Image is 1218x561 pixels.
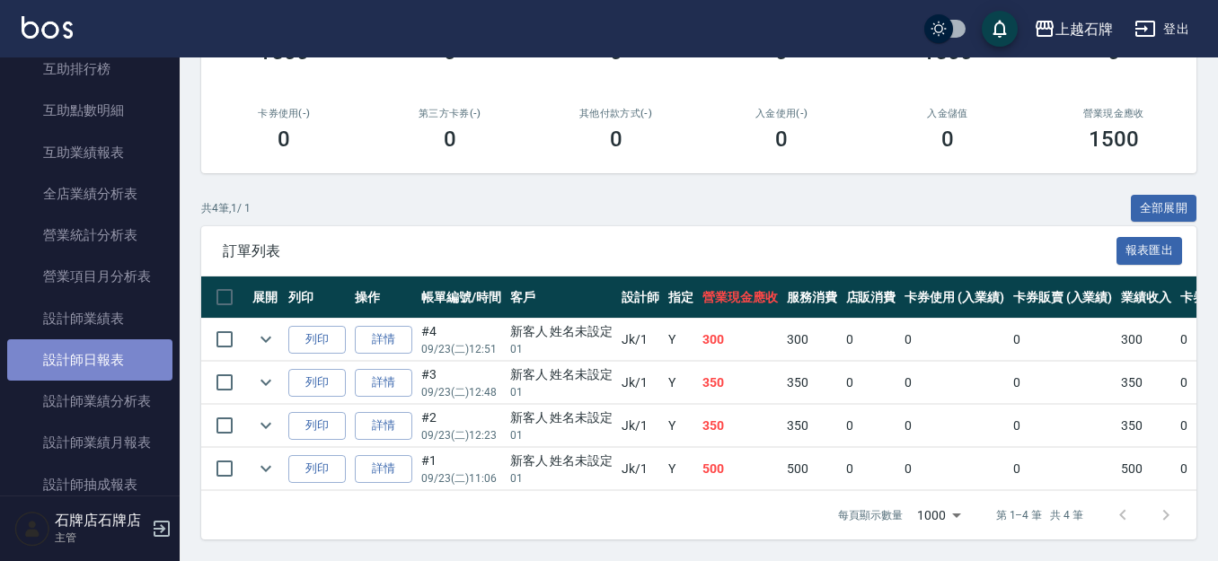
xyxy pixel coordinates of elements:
td: 350 [1116,362,1176,404]
th: 設計師 [617,276,664,319]
p: 01 [510,470,613,486]
td: Jk /1 [617,319,664,361]
td: #1 [417,448,506,490]
div: 新客人 姓名未設定 [510,365,613,384]
h2: 第三方卡券(-) [389,108,512,119]
div: 1000 [910,491,967,539]
td: 300 [698,319,782,361]
td: 350 [782,405,842,447]
th: 展開 [248,276,284,319]
a: 設計師業績表 [7,298,172,339]
a: 營業統計分析表 [7,215,172,256]
a: 互助排行榜 [7,48,172,90]
td: 0 [1009,362,1117,404]
div: 新客人 姓名未設定 [510,451,613,470]
th: 業績收入 [1116,276,1176,319]
td: 300 [1116,319,1176,361]
div: 新客人 姓名未設定 [510,322,613,341]
button: expand row [252,455,279,482]
th: 店販消費 [842,276,901,319]
span: 訂單列表 [223,242,1116,260]
a: 設計師抽成報表 [7,464,172,505]
button: expand row [252,412,279,439]
a: 全店業績分析表 [7,173,172,215]
td: #2 [417,405,506,447]
td: 300 [782,319,842,361]
a: 設計師業績月報表 [7,422,172,463]
p: 01 [510,427,613,443]
a: 設計師日報表 [7,339,172,381]
h2: 入金儲值 [887,108,1010,119]
td: Y [664,448,698,490]
a: 互助業績報表 [7,132,172,173]
td: 0 [1009,405,1117,447]
p: 09/23 (二) 12:23 [421,427,501,443]
p: 01 [510,341,613,357]
th: 卡券使用 (入業績) [900,276,1009,319]
td: 350 [782,362,842,404]
td: 0 [842,405,901,447]
td: 0 [900,448,1009,490]
th: 列印 [284,276,350,319]
td: Jk /1 [617,405,664,447]
button: 列印 [288,326,346,354]
td: 0 [1009,319,1117,361]
td: 500 [698,448,782,490]
button: 上越石牌 [1027,11,1120,48]
a: 詳情 [355,369,412,397]
td: 0 [900,319,1009,361]
h3: 0 [775,127,788,152]
p: 主管 [55,530,146,546]
p: 每頁顯示數量 [838,507,903,523]
p: 01 [510,384,613,400]
p: 09/23 (二) 12:51 [421,341,501,357]
h3: 0 [610,127,622,152]
img: Person [14,511,50,547]
div: 新客人 姓名未設定 [510,408,613,427]
h5: 石牌店石牌店 [55,512,146,530]
th: 客戶 [506,276,618,319]
a: 報表匯出 [1116,241,1183,259]
td: 0 [842,362,901,404]
td: 350 [1116,405,1176,447]
td: Y [664,405,698,447]
a: 互助點數明細 [7,90,172,131]
h3: 0 [278,127,290,152]
button: expand row [252,369,279,396]
a: 設計師業績分析表 [7,381,172,422]
button: save [982,11,1018,47]
td: 500 [1116,448,1176,490]
p: 09/23 (二) 11:06 [421,470,501,486]
button: 全部展開 [1131,195,1197,223]
button: 登出 [1127,13,1196,46]
a: 營業項目月分析表 [7,256,172,297]
td: Jk /1 [617,448,664,490]
a: 詳情 [355,412,412,440]
td: Y [664,362,698,404]
td: 0 [900,362,1009,404]
td: #4 [417,319,506,361]
button: 報表匯出 [1116,237,1183,265]
th: 帳單編號/時間 [417,276,506,319]
td: Y [664,319,698,361]
p: 09/23 (二) 12:48 [421,384,501,400]
th: 操作 [350,276,417,319]
h2: 營業現金應收 [1052,108,1175,119]
h2: 其他付款方式(-) [554,108,677,119]
a: 詳情 [355,326,412,354]
th: 營業現金應收 [698,276,782,319]
button: 列印 [288,369,346,397]
p: 第 1–4 筆 共 4 筆 [996,507,1083,523]
td: 350 [698,362,782,404]
td: 500 [782,448,842,490]
h2: 入金使用(-) [720,108,843,119]
td: 0 [842,448,901,490]
h3: 0 [444,127,456,152]
p: 共 4 筆, 1 / 1 [201,200,251,216]
button: 列印 [288,455,346,483]
td: 350 [698,405,782,447]
th: 卡券販賣 (入業績) [1009,276,1117,319]
td: 0 [900,405,1009,447]
img: Logo [22,16,73,39]
button: expand row [252,326,279,353]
